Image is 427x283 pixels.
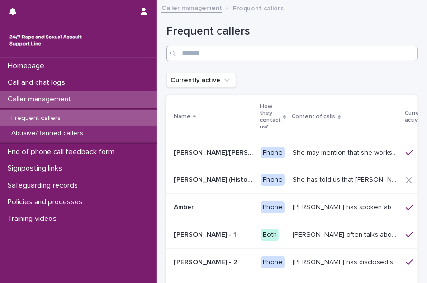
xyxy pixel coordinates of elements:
p: Content of calls [292,111,335,122]
div: Phone [261,256,285,268]
p: Call and chat logs [4,78,73,87]
div: Both [261,229,279,241]
p: Homepage [4,62,52,71]
p: Amy often talks about being raped a night before or 2 weeks ago or a month ago. She also makes re... [293,229,400,239]
p: Amber [174,201,196,211]
p: Caller management [4,95,79,104]
p: Frequent callers [233,2,284,13]
div: Phone [261,201,285,213]
p: Amber has spoken about multiple experiences of sexual abuse. Amber told us she is now 18 (as of 0... [293,201,400,211]
p: How they contact us? [260,101,281,133]
p: End of phone call feedback form [4,147,122,156]
p: [PERSON_NAME] - 2 [174,256,239,266]
p: Policies and processes [4,198,90,207]
div: Phone [261,147,285,159]
p: Name [174,111,190,122]
h1: Frequent callers [166,25,418,38]
p: Signposting links [4,164,70,173]
p: She has told us that Prince Andrew was involved with her abuse. Men from Hollywood (or 'Hollywood... [293,174,400,184]
button: Currently active [166,73,236,88]
a: Caller management [161,2,222,13]
p: Alison (Historic Plan) [174,174,255,184]
p: Safeguarding records [4,181,85,190]
p: Training videos [4,214,64,223]
p: Amy has disclosed she has survived two rapes, one in the UK and the other in Australia in 2013. S... [293,256,400,266]
p: Frequent callers [4,114,68,122]
input: Search [166,46,418,61]
p: Abbie/Emily (Anon/'I don't know'/'I can't remember') [174,147,255,157]
div: Phone [261,174,285,186]
p: Abusive/Banned callers [4,129,91,137]
p: [PERSON_NAME] - 1 [174,229,238,239]
p: She may mention that she works as a Nanny, looking after two children. Abbie / Emily has let us k... [293,147,400,157]
img: rhQMoQhaT3yELyF149Cw [8,31,84,50]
